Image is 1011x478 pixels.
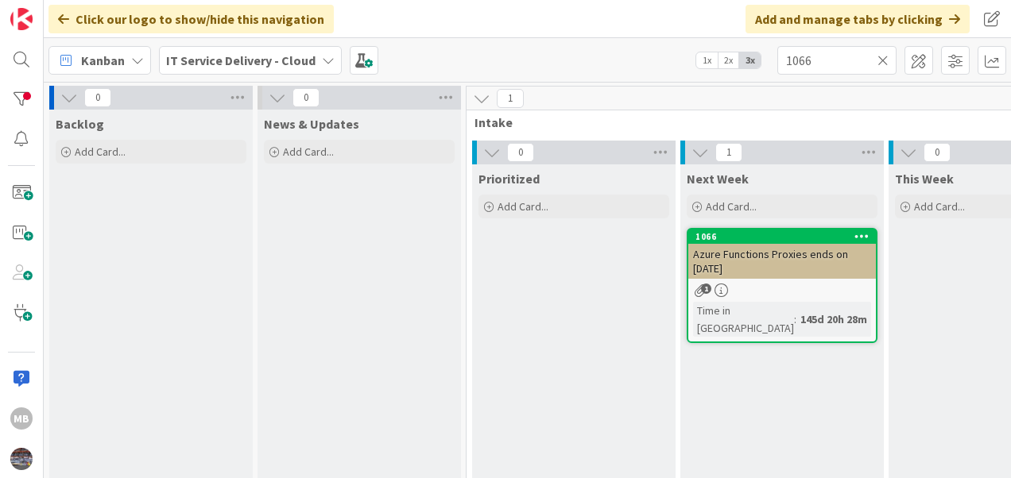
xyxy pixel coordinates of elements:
span: 0 [292,88,320,107]
input: Quick Filter... [777,46,897,75]
span: Add Card... [75,145,126,159]
span: 0 [507,143,534,162]
div: 1066 [695,231,876,242]
span: Add Card... [706,199,757,214]
span: 0 [84,88,111,107]
a: 1066Azure Functions Proxies ends on [DATE]Time in [GEOGRAPHIC_DATA]:145d 20h 28m [687,228,877,343]
span: 2x [718,52,739,68]
div: 145d 20h 28m [796,310,871,328]
span: 3x [739,52,761,68]
span: 1 [497,89,524,108]
span: Prioritized [478,171,540,187]
span: 1 [701,283,711,294]
div: MB [10,407,33,430]
span: 1 [715,143,742,162]
span: News & Updates [264,116,359,132]
div: 1066Azure Functions Proxies ends on [DATE] [688,229,876,279]
div: 1066 [688,229,876,244]
span: Backlog [56,116,104,132]
img: Visit kanbanzone.com [10,8,33,30]
img: avatar [10,448,33,470]
span: Kanban [81,51,125,70]
span: : [794,310,796,328]
span: 1x [696,52,718,68]
div: Add and manage tabs by clicking [746,5,970,33]
span: Add Card... [498,199,548,214]
span: This Week [895,171,954,187]
div: Click our logo to show/hide this navigation [48,5,334,33]
span: 0 [924,143,951,162]
span: Next Week [687,171,749,187]
span: Azure Functions Proxies ends on [DATE] [693,247,848,276]
b: IT Service Delivery - Cloud [166,52,316,68]
div: Time in [GEOGRAPHIC_DATA] [693,302,794,337]
span: Add Card... [283,145,334,159]
span: Add Card... [914,199,965,214]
